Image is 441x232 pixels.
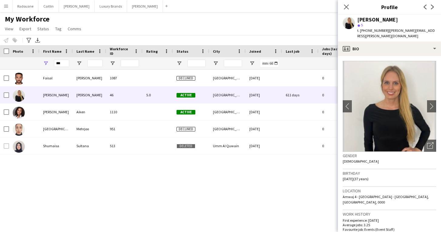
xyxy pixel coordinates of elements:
span: Declined [177,127,195,131]
div: [GEOGRAPHIC_DATA] [209,121,246,137]
div: [PERSON_NAME] [357,17,398,22]
div: [GEOGRAPHIC_DATA] [209,104,246,120]
h3: Location [343,188,436,194]
span: Deleted [177,144,195,148]
div: 1087 [106,70,143,86]
a: View [2,25,16,33]
div: [DATE] [246,138,282,154]
a: Comms [65,25,84,33]
span: My Workforce [5,15,49,24]
h3: Gender [343,153,436,158]
span: [DEMOGRAPHIC_DATA] [343,159,379,164]
span: First Name [43,49,62,54]
div: 0 [318,70,358,86]
a: Status [35,25,52,33]
div: 0 [318,87,358,103]
span: Last job [286,49,299,54]
div: 1110 [106,104,143,120]
div: [GEOGRAPHIC_DATA] [39,121,73,137]
div: Shumaisa [39,138,73,154]
img: Shumaisa Sultana [13,141,25,153]
div: Aiken [73,104,106,120]
button: [PERSON_NAME] [59,0,95,12]
div: [PERSON_NAME] [39,87,73,103]
span: Export [19,26,31,31]
span: t. [PHONE_NUMBER] [357,28,389,33]
span: Tag [55,26,62,31]
button: Open Filter Menu [177,61,182,66]
span: Status [177,49,188,54]
input: Last Name Filter Input [87,60,103,67]
p: Average jobs: 3.25 [343,223,436,227]
div: 513 [106,138,143,154]
app-action-btn: Advanced filters [25,37,32,44]
h3: Profile [338,3,441,11]
h3: Birthday [343,171,436,176]
button: Radouane [12,0,39,12]
input: Row Selection is disabled for this row (unchecked) [4,143,9,149]
span: | [PERSON_NAME][EMAIL_ADDRESS][PERSON_NAME][DOMAIN_NAME] [357,28,435,38]
span: Active [177,110,195,114]
span: [DATE] (37 years) [343,177,369,181]
div: Sultana [73,138,106,154]
img: Isabel Arguelles [13,90,25,102]
span: Status [37,26,49,31]
button: Open Filter Menu [249,61,255,66]
button: Luxury Brands [95,0,127,12]
a: Export [17,25,34,33]
input: Workforce ID Filter Input [121,60,139,67]
input: City Filter Input [224,60,242,67]
div: 611 days [282,87,318,103]
button: Open Filter Menu [213,61,218,66]
span: Joined [249,49,261,54]
div: [PERSON_NAME] [39,104,73,120]
img: Isabella Aiken [13,107,25,119]
span: Amwaj 4 - [GEOGRAPHIC_DATA] - [GEOGRAPHIC_DATA], [GEOGRAPHIC_DATA], 0000 [343,194,429,204]
img: Faisal Abdulghafor [13,73,25,85]
div: [DATE] [246,104,282,120]
span: Comms [68,26,81,31]
div: [GEOGRAPHIC_DATA] [209,70,246,86]
span: Workforce ID [110,47,132,56]
img: Crew avatar or photo [343,61,436,152]
div: Open photos pop-in [424,140,436,152]
a: Tag [53,25,64,33]
div: [DATE] [246,70,282,86]
span: Last Name [76,49,94,54]
span: View [5,26,13,31]
input: Status Filter Input [187,60,206,67]
p: Favourite job: Events (Event Staff) [343,227,436,232]
div: Mehrjoo [73,121,106,137]
h3: Work history [343,211,436,217]
div: 46 [106,87,143,103]
div: 0 [318,104,358,120]
span: Photo [13,49,23,54]
span: City [213,49,220,54]
app-action-btn: Export XLSX [34,37,41,44]
p: First experience: [DATE] [343,218,436,223]
button: Open Filter Menu [110,61,115,66]
button: [PERSON_NAME] [127,0,163,12]
button: Open Filter Menu [43,61,49,66]
div: 5.0 [143,87,173,103]
img: Parisa Mehrjoo [13,124,25,136]
button: Open Filter Menu [76,61,82,66]
div: Umm Al Quwain [209,138,246,154]
div: Faisal [39,70,73,86]
input: First Name Filter Input [54,60,69,67]
div: [DATE] [246,121,282,137]
div: [PERSON_NAME] [73,87,106,103]
span: Active [177,93,195,98]
span: 5 [361,23,363,27]
input: Joined Filter Input [260,60,278,67]
div: [DATE] [246,87,282,103]
div: 951 [106,121,143,137]
div: Bio [338,41,441,56]
div: [GEOGRAPHIC_DATA] [209,87,246,103]
div: [PERSON_NAME] [73,70,106,86]
div: 0 [318,138,358,154]
button: Caitlin [39,0,59,12]
span: Rating [146,49,158,54]
span: Jobs (last 90 days) [322,47,347,56]
span: Declined [177,76,195,81]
